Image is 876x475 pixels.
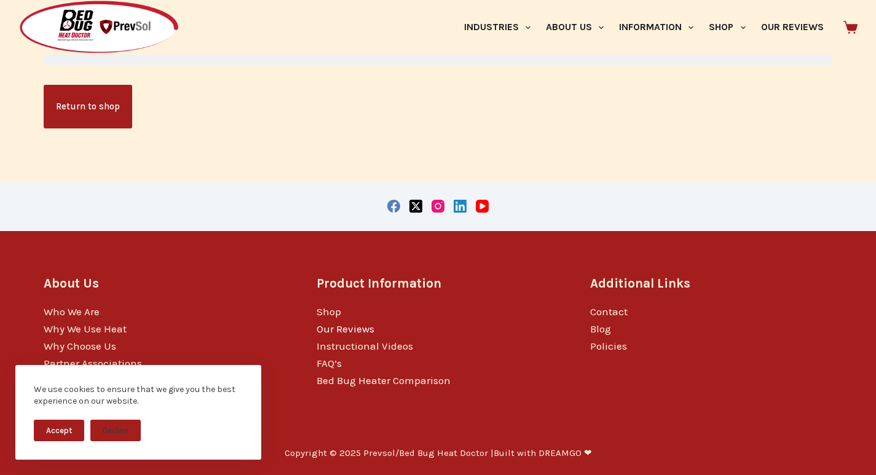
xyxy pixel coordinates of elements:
[590,274,832,293] h3: Additional Links
[44,323,127,335] a: Why We Use Heat
[590,305,628,318] a: Contact
[90,420,141,441] button: Decline
[10,5,47,42] button: Open LiveChat chat widget
[387,200,400,213] a: Facebook
[317,340,413,352] a: Instructional Videos
[285,447,592,460] p: Copyright © 2025 Prevsol/Bed Bug Heat Doctor |
[44,340,116,352] a: Why Choose Us
[44,305,100,318] a: Who We Are
[44,357,142,369] a: Partner Associations
[409,200,422,213] a: X (Twitter)
[494,447,592,458] a: Built with DREAMGO ❤
[432,200,444,213] a: Instagram
[590,340,627,352] a: Policies
[34,383,243,407] div: We use cookies to ensure that we give you the best experience on our website.
[317,357,342,369] a: FAQ’s
[317,323,374,335] a: Our Reviews
[317,374,451,387] a: Bed Bug Heater Comparison
[44,274,286,293] h3: About Us
[590,323,611,335] a: Blog
[454,200,467,213] a: LinkedIn
[476,200,489,213] a: YouTube
[44,85,132,128] a: Return to shop
[34,420,84,441] button: Accept
[317,305,341,318] a: Shop
[317,274,559,293] h3: Product Information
